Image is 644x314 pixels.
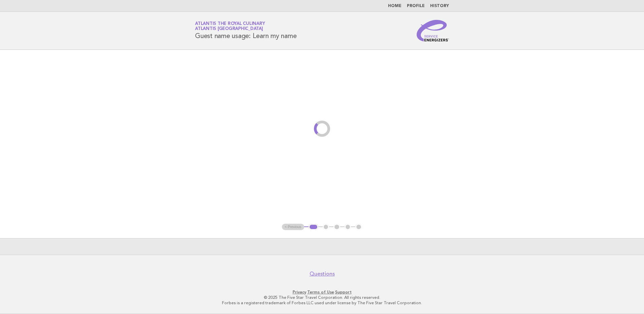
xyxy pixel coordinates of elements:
p: © 2025 The Five Star Travel Corporation. All rights reserved. [116,295,528,300]
img: Service Energizers [417,20,449,41]
a: Terms of Use [307,290,334,294]
p: · · [116,289,528,295]
a: Support [335,290,352,294]
span: Atlantis [GEOGRAPHIC_DATA] [195,27,263,31]
a: Privacy [293,290,306,294]
a: History [430,4,449,8]
a: Profile [407,4,425,8]
a: Atlantis the Royal CulinaryAtlantis [GEOGRAPHIC_DATA] [195,22,265,31]
a: Questions [310,271,335,277]
p: Forbes is a registered trademark of Forbes LLC used under license by The Five Star Travel Corpora... [116,300,528,306]
a: Home [388,4,401,8]
h1: Guest name usage: Learn my name [195,22,296,39]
